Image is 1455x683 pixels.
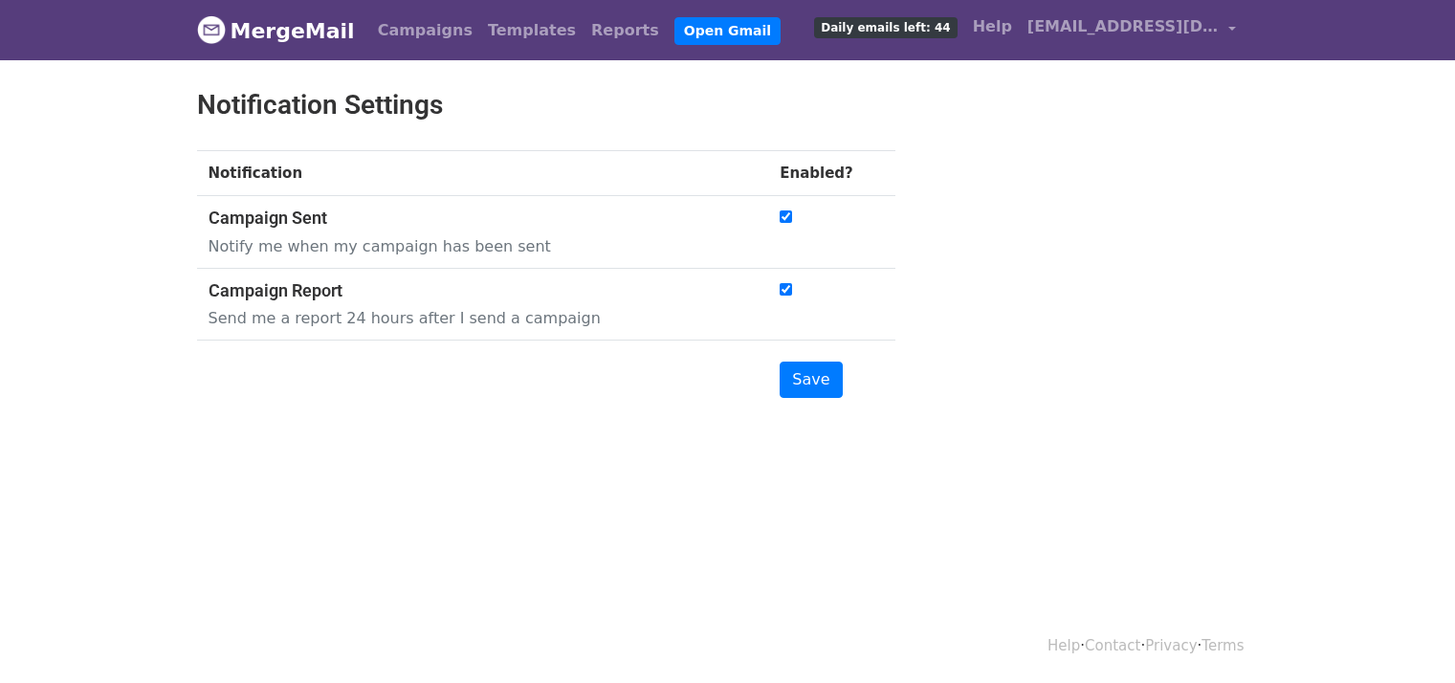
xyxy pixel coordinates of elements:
a: Daily emails left: 44 [806,8,964,46]
a: Reports [584,11,667,50]
th: Enabled? [768,150,894,196]
a: MergeMail [197,11,355,51]
span: Daily emails left: 44 [814,17,957,38]
p: Send me a report 24 hours after I send a campaign [209,308,739,328]
a: Templates [480,11,584,50]
h5: Campaign Sent [209,208,739,229]
a: Open Gmail [674,17,781,45]
span: [EMAIL_ADDRESS][DOMAIN_NAME] [1027,15,1219,38]
img: MergeMail logo [197,15,226,44]
a: Terms [1201,637,1244,654]
a: Privacy [1145,637,1197,654]
h5: Campaign Report [209,280,739,301]
input: Save [780,362,842,398]
a: [EMAIL_ADDRESS][DOMAIN_NAME] [1020,8,1244,53]
a: Help [1047,637,1080,654]
h2: Notification Settings [197,89,895,121]
p: Notify me when my campaign has been sent [209,236,739,256]
a: Help [965,8,1020,46]
a: Campaigns [370,11,480,50]
a: Contact [1085,637,1140,654]
th: Notification [197,150,769,196]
